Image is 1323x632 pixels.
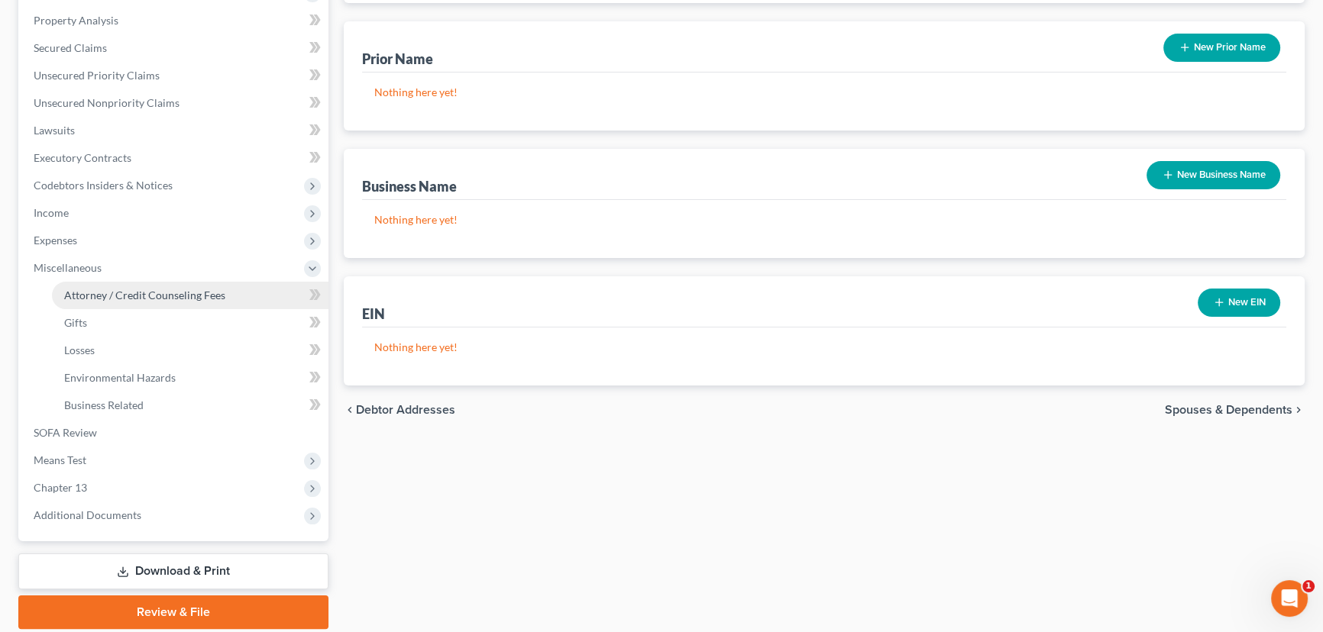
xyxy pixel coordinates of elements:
[1302,580,1315,592] span: 1
[34,179,173,192] span: Codebtors Insiders & Notices
[34,508,141,521] span: Additional Documents
[34,481,87,494] span: Chapter 13
[21,144,328,172] a: Executory Contracts
[34,453,86,466] span: Means Test
[21,89,328,117] a: Unsecured Nonpriority Claims
[21,62,328,89] a: Unsecured Priority Claims
[34,14,118,27] span: Property Analysis
[64,398,144,411] span: Business Related
[34,206,69,219] span: Income
[1163,34,1280,62] button: New Prior Name
[34,234,77,247] span: Expenses
[362,50,433,68] div: Prior Name
[1165,404,1292,416] span: Spouses & Dependents
[1271,580,1308,617] iframe: Intercom live chat
[1198,289,1280,317] button: New EIN
[21,117,328,144] a: Lawsuits
[362,305,385,323] div: EIN
[34,96,180,109] span: Unsecured Nonpriority Claims
[356,404,455,416] span: Debtor Addresses
[34,261,102,274] span: Miscellaneous
[64,343,95,356] span: Losses
[21,34,328,62] a: Secured Claims
[18,553,328,589] a: Download & Print
[52,282,328,309] a: Attorney / Credit Counseling Fees
[374,85,1274,100] p: Nothing here yet!
[64,289,225,301] span: Attorney / Credit Counseling Fees
[1292,404,1305,416] i: chevron_right
[64,371,176,384] span: Environmental Hazards
[34,426,97,439] span: SOFA Review
[362,177,457,195] div: Business Name
[34,69,160,82] span: Unsecured Priority Claims
[21,7,328,34] a: Property Analysis
[52,337,328,364] a: Losses
[64,316,87,329] span: Gifts
[374,212,1274,227] p: Nothing here yet!
[34,41,107,54] span: Secured Claims
[34,124,75,137] span: Lawsuits
[52,309,328,337] a: Gifts
[1147,161,1280,189] button: New Business Name
[52,364,328,392] a: Environmental Hazards
[374,340,1274,355] p: Nothing here yet!
[344,404,356,416] i: chevron_left
[21,419,328,447] a: SOFA Review
[344,404,455,416] button: chevron_left Debtor Addresses
[1165,404,1305,416] button: Spouses & Dependents chevron_right
[34,151,131,164] span: Executory Contracts
[52,392,328,419] a: Business Related
[18,595,328,629] a: Review & File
